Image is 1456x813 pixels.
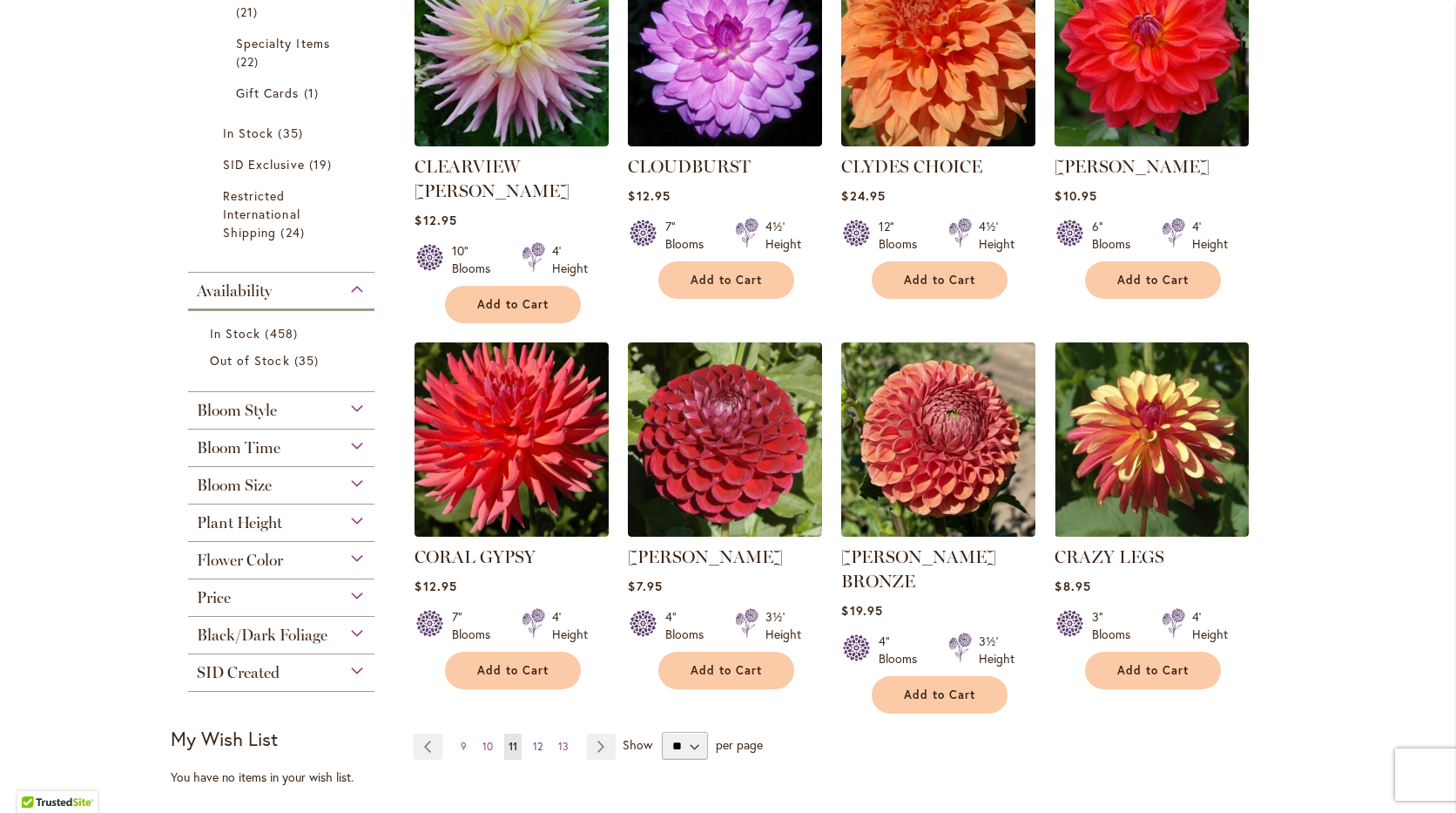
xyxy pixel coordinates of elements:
[841,133,1035,150] a: Clyde's Choice
[197,513,282,532] span: Plant Height
[841,524,1035,540] a: CORNEL BRONZE
[841,546,996,592] a: [PERSON_NAME] BRONZE
[552,608,588,643] div: 4' Height
[236,3,262,21] span: 21
[879,633,927,667] div: 4" Blooms
[415,156,570,201] a: CLEARVIEW [PERSON_NAME]
[841,187,885,204] span: $24.95
[415,546,536,567] a: CORAL GYPSY
[904,688,975,702] span: Add to Cart
[509,740,517,753] span: 11
[445,286,581,323] button: Add to Cart
[415,133,609,150] a: Clearview Jonas
[841,602,882,619] span: $19.95
[236,52,263,71] span: 22
[1192,218,1228,253] div: 4' Height
[533,740,543,753] span: 12
[691,273,762,288] span: Add to Cart
[1092,218,1141,253] div: 6" Blooms
[1055,578,1090,594] span: $8.95
[452,242,501,277] div: 10" Blooms
[1055,546,1164,567] a: CRAZY LEGS
[628,524,822,540] a: CORNEL
[1192,608,1228,643] div: 4' Height
[223,186,344,241] a: Restricted International Shipping
[223,156,305,173] span: SID Exclusive
[236,84,331,102] a: Gift Cards
[415,342,609,537] img: CORAL GYPSY
[171,726,278,751] strong: My Wish List
[461,740,467,753] span: 9
[841,342,1035,537] img: CORNEL BRONZE
[304,84,323,102] span: 1
[1055,156,1210,177] a: [PERSON_NAME]
[236,34,331,71] a: Specialty Items
[1055,524,1249,540] a: CRAZY LEGS
[841,156,982,177] a: CLYDES CHOICE
[979,633,1014,667] div: 3½' Height
[197,626,327,645] span: Black/Dark Foliage
[1117,663,1189,678] span: Add to Cart
[278,124,307,142] span: 35
[658,261,794,299] button: Add to Cart
[482,740,493,753] span: 10
[210,351,357,369] a: Out of Stock 35
[477,663,549,678] span: Add to Cart
[210,325,260,342] span: In Stock
[13,751,62,800] iframe: Launch Accessibility Center
[1055,133,1249,150] a: COOPER BLAINE
[197,476,272,495] span: Bloom Size
[197,588,231,607] span: Price
[658,652,794,689] button: Add to Cart
[628,133,822,150] a: Cloudburst
[765,608,801,643] div: 3½' Height
[1092,608,1141,643] div: 3" Blooms
[456,734,471,760] a: 9
[552,242,588,277] div: 4' Height
[415,524,609,540] a: CORAL GYPSY
[223,155,344,173] a: SID Exclusive
[628,578,662,594] span: $7.95
[415,212,456,228] span: $12.95
[223,187,300,241] span: Restricted International Shipping
[171,769,403,786] div: You have no items in your wish list.
[236,85,300,101] span: Gift Cards
[554,734,573,760] a: 13
[691,663,762,678] span: Add to Cart
[452,608,501,643] div: 7" Blooms
[197,663,280,682] span: SID Created
[223,125,273,141] span: In Stock
[197,551,283,570] span: Flower Color
[294,351,323,369] span: 35
[628,156,751,177] a: CLOUDBURST
[623,736,652,753] span: Show
[280,223,308,241] span: 24
[210,324,357,342] a: In Stock 458
[223,124,344,142] a: In Stock
[628,187,670,204] span: $12.95
[265,324,301,342] span: 458
[415,578,456,594] span: $12.95
[665,608,714,643] div: 4" Blooms
[716,736,763,753] span: per page
[1055,187,1096,204] span: $10.95
[197,281,272,301] span: Availability
[529,734,547,760] a: 12
[1085,652,1221,689] button: Add to Cart
[210,352,290,369] span: Out of Stock
[979,218,1014,253] div: 4½' Height
[236,35,330,51] span: Specialty Items
[477,297,549,312] span: Add to Cart
[558,740,569,753] span: 13
[628,342,822,537] img: CORNEL
[872,676,1008,714] button: Add to Cart
[197,438,280,457] span: Bloom Time
[628,546,783,567] a: [PERSON_NAME]
[765,218,801,253] div: 4½' Height
[197,401,277,420] span: Bloom Style
[309,155,336,173] span: 19
[478,734,497,760] a: 10
[904,273,975,288] span: Add to Cart
[879,218,927,253] div: 12" Blooms
[1055,342,1249,537] img: CRAZY LEGS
